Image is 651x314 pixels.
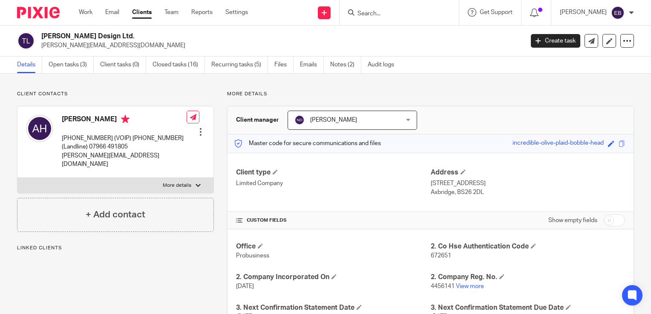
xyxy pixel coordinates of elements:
a: Details [17,57,42,73]
h4: [PERSON_NAME] [62,115,187,126]
p: [STREET_ADDRESS] [431,179,625,188]
p: [PHONE_NUMBER] (VOIP) [PHONE_NUMBER] (Landline) 07966 491805 [62,134,187,151]
a: Settings [225,8,248,17]
a: Open tasks (3) [49,57,94,73]
h3: Client manager [236,116,279,124]
a: View more [456,283,484,289]
img: svg%3E [611,6,625,20]
h4: Address [431,168,625,177]
span: [PERSON_NAME] [310,117,357,123]
h4: 3. Next Confirmation Statement Due Date [431,303,625,312]
a: Audit logs [368,57,400,73]
p: Master code for secure communications and files [234,139,381,148]
h4: 2. Company Incorporated On [236,273,430,282]
h4: 2. Company Reg. No. [431,273,625,282]
a: Email [105,8,119,17]
p: More details [227,91,634,97]
h4: Client type [236,168,430,177]
p: [PERSON_NAME] [560,8,607,17]
span: Get Support [480,9,513,15]
a: Client tasks (0) [100,57,146,73]
a: Files [274,57,294,73]
h2: [PERSON_NAME] Design Ltd. [41,32,423,41]
p: Axbridge, BS26 2DL [431,188,625,197]
a: Closed tasks (16) [153,57,205,73]
p: More details [163,182,191,189]
label: Show empty fields [548,216,597,225]
img: Pixie [17,7,60,18]
h4: + Add contact [86,208,145,221]
a: Notes (2) [330,57,361,73]
span: 672651 [431,253,451,259]
a: Team [164,8,179,17]
a: Create task [531,34,580,48]
p: Client contacts [17,91,214,97]
a: Clients [132,8,152,17]
p: [PERSON_NAME][EMAIL_ADDRESS][DOMAIN_NAME] [41,41,518,50]
h4: Office [236,242,430,251]
i: Primary [121,115,130,123]
a: Emails [300,57,324,73]
span: 4456141 [431,283,455,289]
span: Probusiness [236,253,269,259]
img: svg%3E [294,115,305,125]
h4: CUSTOM FIELDS [236,217,430,224]
p: Linked clients [17,245,214,251]
img: svg%3E [26,115,53,142]
h4: 2. Co Hse Authentication Code [431,242,625,251]
p: Limited Company [236,179,430,188]
input: Search [357,10,433,18]
h4: 3. Next Confirmation Statement Date [236,303,430,312]
div: incredible-olive-plaid-bobble-head [513,139,604,148]
span: [DATE] [236,283,254,289]
a: Reports [191,8,213,17]
a: Recurring tasks (5) [211,57,268,73]
p: [PERSON_NAME][EMAIL_ADDRESS][DOMAIN_NAME] [62,151,187,169]
a: Work [79,8,92,17]
img: svg%3E [17,32,35,50]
